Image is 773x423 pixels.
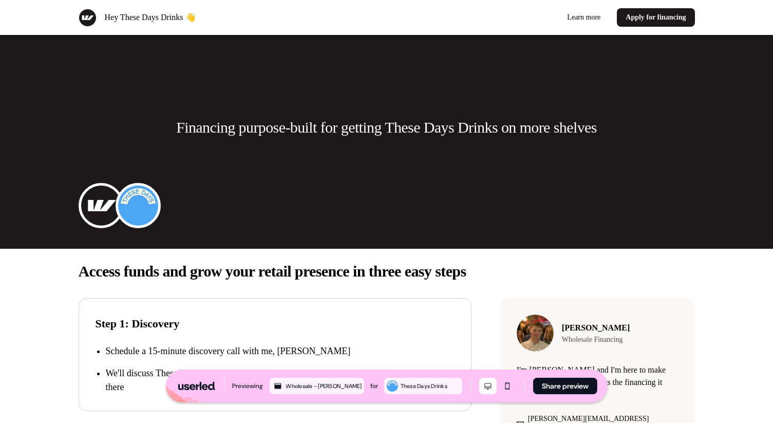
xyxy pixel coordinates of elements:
p: Step 1: Discovery [96,315,455,332]
p: We'll discuss These Days Drinks's growth targets and the cash requirements needed to get you there [106,366,455,394]
a: Learn more [559,8,609,27]
div: Previewing [232,381,263,391]
div: These Days Drinks [401,381,460,391]
div: Wholesale - [PERSON_NAME] [286,381,362,391]
p: [PERSON_NAME] [562,322,630,334]
button: Share preview [533,378,597,394]
p: Schedule a 15-minute discovery call with me, [PERSON_NAME] [106,344,455,358]
p: I'm [PERSON_NAME] and I'm here to make sure These Days Drinks gets the financing it needs to grow! [517,364,678,401]
p: Access funds and grow your retail presence in three easy steps [79,261,695,282]
p: Financing purpose-built for getting These Days Drinks on more shelves [176,117,597,138]
button: Desktop mode [479,378,497,394]
a: Apply for financing [617,8,694,27]
p: Wholesale Financing [562,334,630,345]
div: for [370,381,378,391]
p: Hey These Days Drinks 👋 [105,11,196,24]
button: Mobile mode [499,378,516,394]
